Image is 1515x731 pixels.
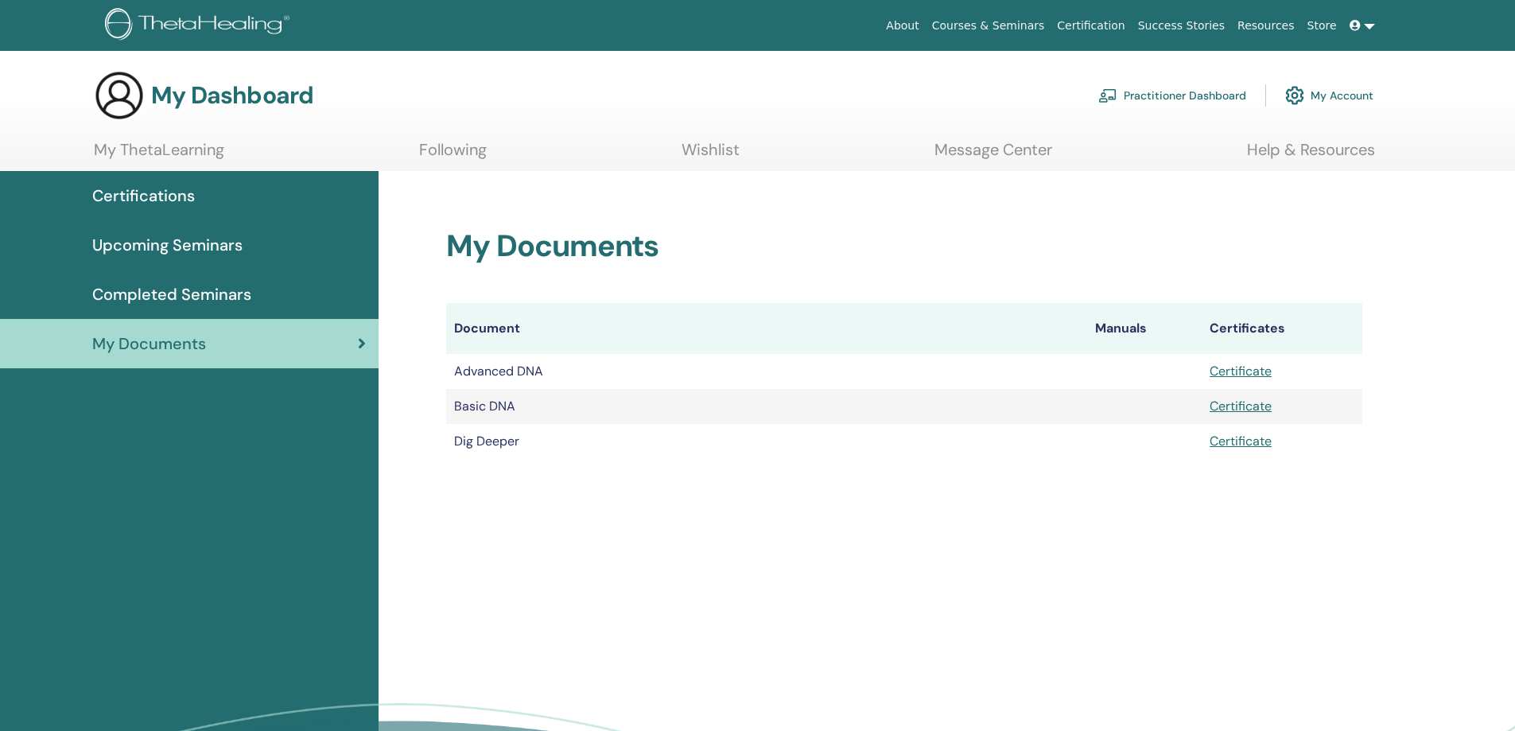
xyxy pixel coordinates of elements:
td: Advanced DNA [446,354,1087,389]
td: Dig Deeper [446,424,1087,459]
a: Wishlist [682,140,740,171]
a: Certificate [1210,398,1272,414]
a: Following [419,140,487,171]
a: Practitioner Dashboard [1098,78,1246,113]
a: Store [1301,11,1343,41]
a: My Account [1285,78,1373,113]
a: Resources [1231,11,1301,41]
a: About [880,11,925,41]
span: My Documents [92,332,206,356]
span: Completed Seminars [92,282,251,306]
a: Courses & Seminars [926,11,1051,41]
a: Help & Resources [1247,140,1375,171]
img: chalkboard-teacher.svg [1098,88,1117,103]
a: Certificate [1210,433,1272,449]
h3: My Dashboard [151,81,313,110]
a: Success Stories [1132,11,1231,41]
span: Upcoming Seminars [92,233,243,257]
th: Manuals [1087,303,1202,354]
a: Certificate [1210,363,1272,379]
td: Basic DNA [446,389,1087,424]
th: Document [446,303,1087,354]
span: Certifications [92,184,195,208]
th: Certificates [1202,303,1362,354]
a: Certification [1051,11,1131,41]
a: My ThetaLearning [94,140,224,171]
img: generic-user-icon.jpg [94,70,145,121]
img: cog.svg [1285,82,1304,109]
a: Message Center [934,140,1052,171]
img: logo.png [105,8,295,44]
h2: My Documents [446,228,1362,265]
